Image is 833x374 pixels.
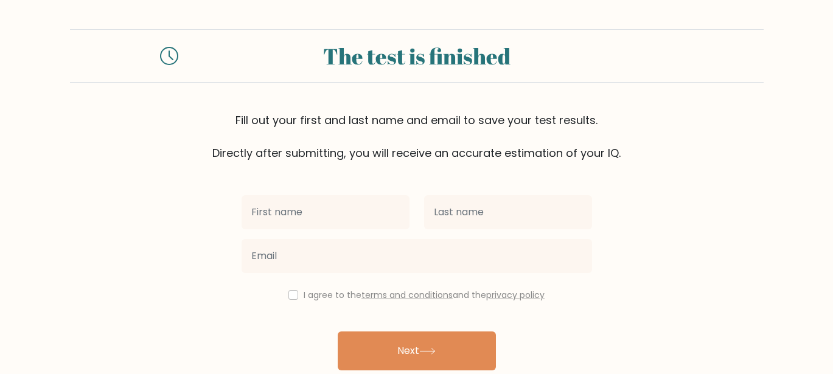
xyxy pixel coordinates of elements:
input: First name [242,195,410,229]
label: I agree to the and the [304,289,545,301]
input: Email [242,239,592,273]
a: terms and conditions [361,289,453,301]
a: privacy policy [486,289,545,301]
div: The test is finished [193,40,641,72]
button: Next [338,331,496,370]
div: Fill out your first and last name and email to save your test results. Directly after submitting,... [70,112,764,161]
input: Last name [424,195,592,229]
